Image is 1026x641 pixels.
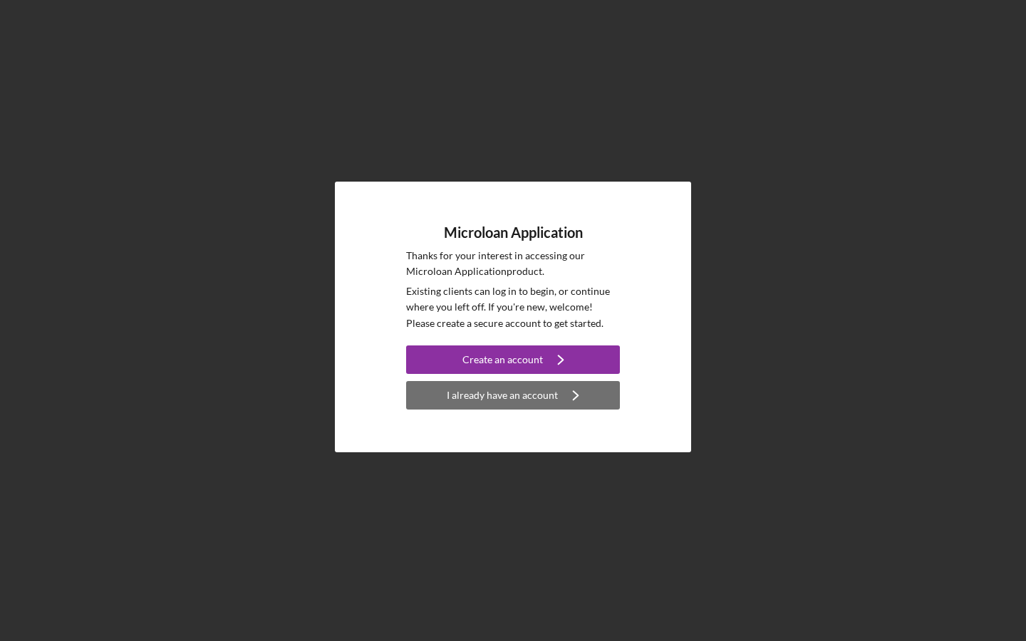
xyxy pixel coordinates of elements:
a: Create an account [406,345,620,377]
p: Existing clients can log in to begin, or continue where you left off. If you're new, welcome! Ple... [406,283,620,331]
div: Create an account [462,345,543,374]
button: Create an account [406,345,620,374]
h4: Microloan Application [444,224,583,241]
div: I already have an account [447,381,558,410]
p: Thanks for your interest in accessing our Microloan Application product. [406,248,620,280]
button: I already have an account [406,381,620,410]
